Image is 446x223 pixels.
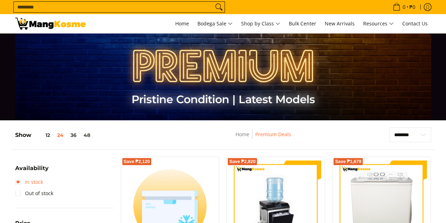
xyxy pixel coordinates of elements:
[402,20,428,27] span: Contact Us
[229,159,256,164] span: Save ₱2,820
[31,132,54,138] button: 12
[197,19,233,28] span: Bodega Sale
[238,14,284,33] a: Shop by Class
[236,131,249,138] a: Home
[93,14,431,33] nav: Main Menu
[289,20,316,27] span: Bulk Center
[15,165,49,176] summary: Open
[15,188,53,199] a: Out of stock
[15,132,94,139] h5: Show
[194,14,236,33] a: Bodega Sale
[172,14,193,33] a: Home
[391,3,417,11] span: •
[124,159,150,164] span: Save ₱2,120
[325,20,355,27] span: New Arrivals
[285,14,320,33] a: Bulk Center
[360,14,397,33] a: Resources
[80,132,94,138] button: 48
[321,14,358,33] a: New Arrivals
[67,132,80,138] button: 36
[241,19,280,28] span: Shop by Class
[335,159,361,164] span: Save ₱1,679
[363,19,394,28] span: Resources
[255,131,291,138] a: Premium Deals
[15,18,86,30] img: Premium Deals: Best Premium Home Appliances Sale l Mang Kosme
[399,14,431,33] a: Contact Us
[15,165,49,171] span: Availability
[402,5,407,10] span: 0
[213,2,225,12] button: Search
[408,5,416,10] span: ₱0
[54,132,67,138] button: 24
[175,20,189,27] span: Home
[15,176,43,188] a: In stock
[187,130,340,146] nav: Breadcrumbs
